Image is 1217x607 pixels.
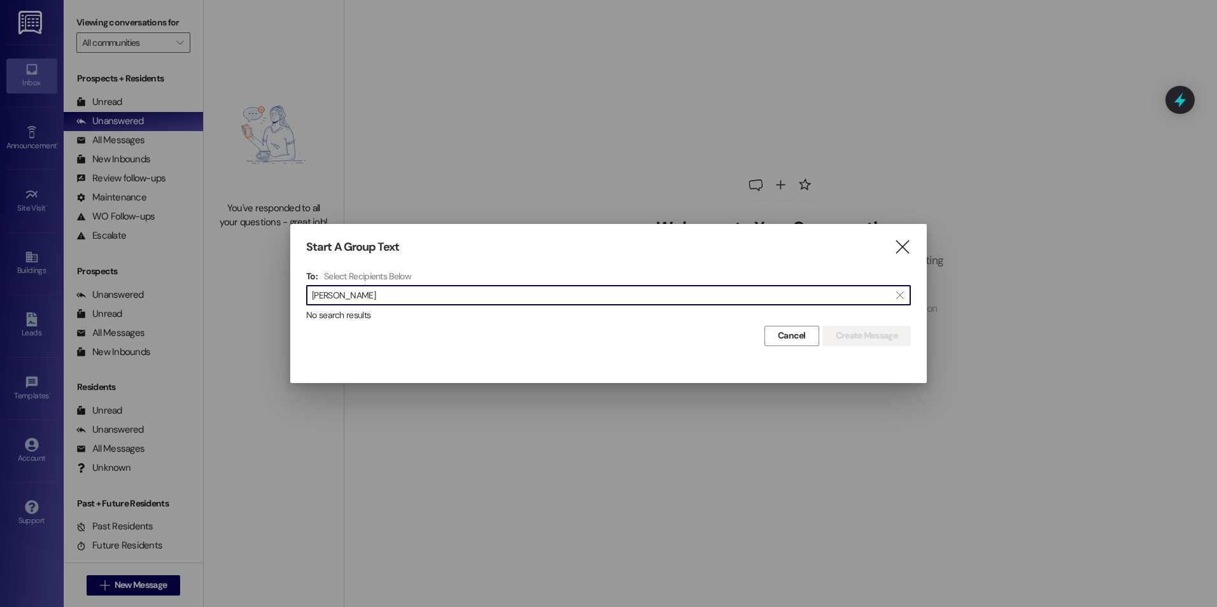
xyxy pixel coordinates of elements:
[306,240,399,255] h3: Start A Group Text
[896,290,903,300] i: 
[890,286,910,305] button: Clear text
[894,241,911,254] i: 
[306,270,318,282] h3: To:
[836,329,897,342] span: Create Message
[764,326,819,346] button: Cancel
[324,270,411,282] h4: Select Recipients Below
[306,309,911,322] div: No search results
[778,329,806,342] span: Cancel
[822,326,911,346] button: Create Message
[312,286,890,304] input: Search for any contact or apartment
